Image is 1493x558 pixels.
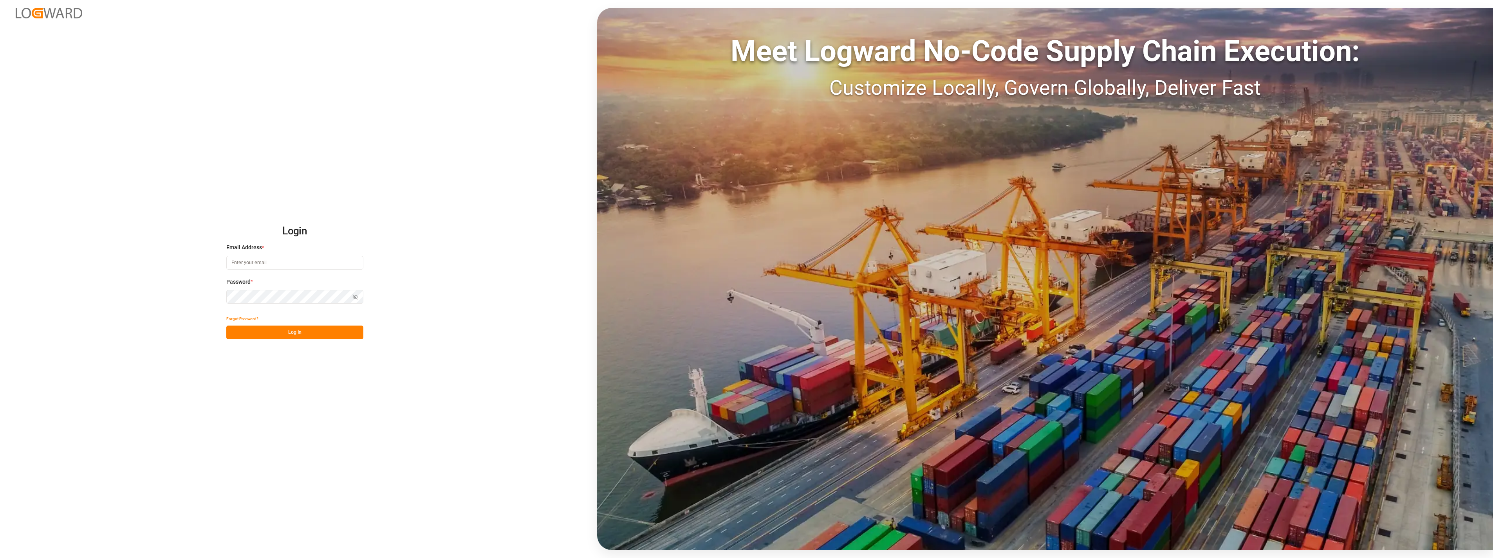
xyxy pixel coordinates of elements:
img: Logward_new_orange.png [16,8,82,18]
span: Email Address [226,243,262,252]
div: Customize Locally, Govern Globally, Deliver Fast [597,73,1493,103]
button: Log In [226,326,363,339]
h2: Login [226,219,363,244]
button: Forgot Password? [226,312,258,326]
span: Password [226,278,251,286]
input: Enter your email [226,256,363,270]
div: Meet Logward No-Code Supply Chain Execution: [597,29,1493,73]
